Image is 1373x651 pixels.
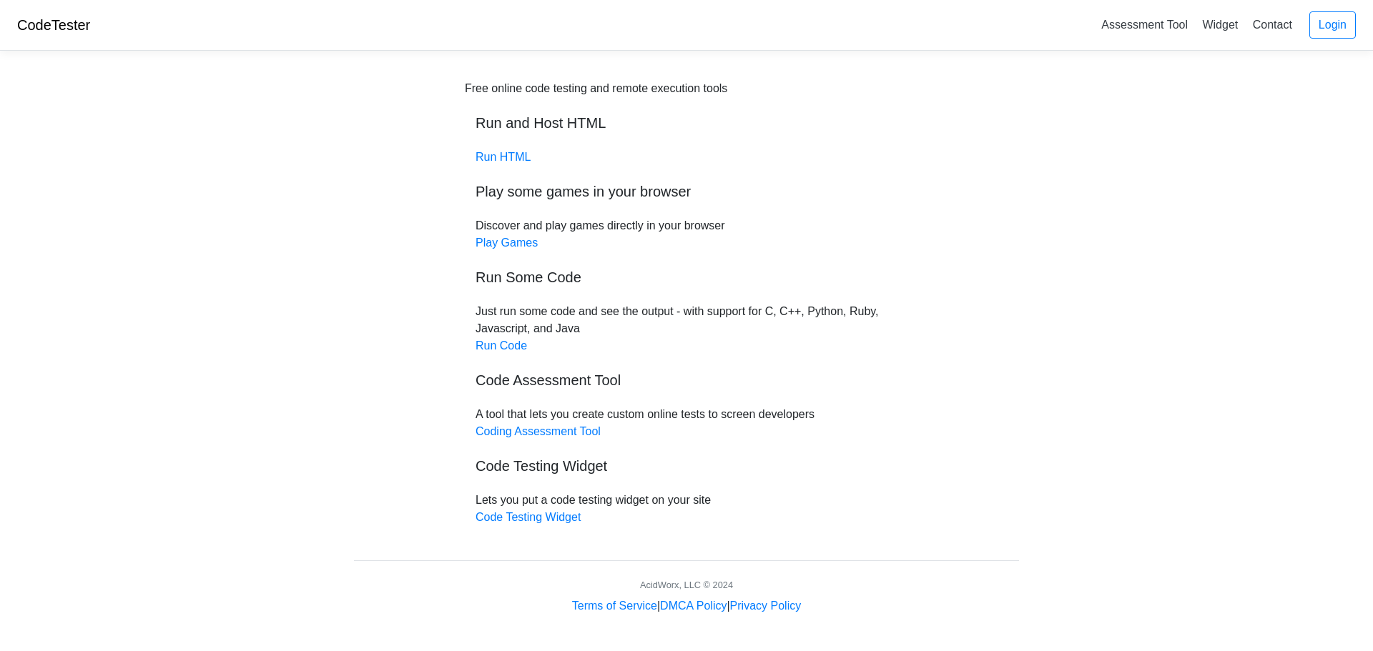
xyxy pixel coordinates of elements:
a: Assessment Tool [1096,13,1194,36]
h5: Code Testing Widget [476,457,897,474]
a: Run HTML [476,151,531,163]
a: DMCA Policy [660,600,727,612]
div: Discover and play games directly in your browser Just run some code and see the output - with sup... [465,80,908,526]
h5: Play some games in your browser [476,183,897,200]
a: Coding Assessment Tool [476,425,601,437]
a: Contact [1247,13,1298,36]
h5: Code Assessment Tool [476,372,897,389]
a: Terms of Service [572,600,657,612]
a: Code Testing Widget [476,511,581,523]
a: Login [1309,11,1356,39]
a: Privacy Policy [730,600,802,612]
div: Free online code testing and remote execution tools [465,80,727,97]
a: CodeTester [17,17,90,33]
a: Play Games [476,237,538,249]
div: AcidWorx, LLC © 2024 [640,578,733,592]
a: Run Code [476,339,527,352]
h5: Run Some Code [476,269,897,286]
a: Widget [1196,13,1244,36]
h5: Run and Host HTML [476,114,897,131]
div: | | [572,597,801,615]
